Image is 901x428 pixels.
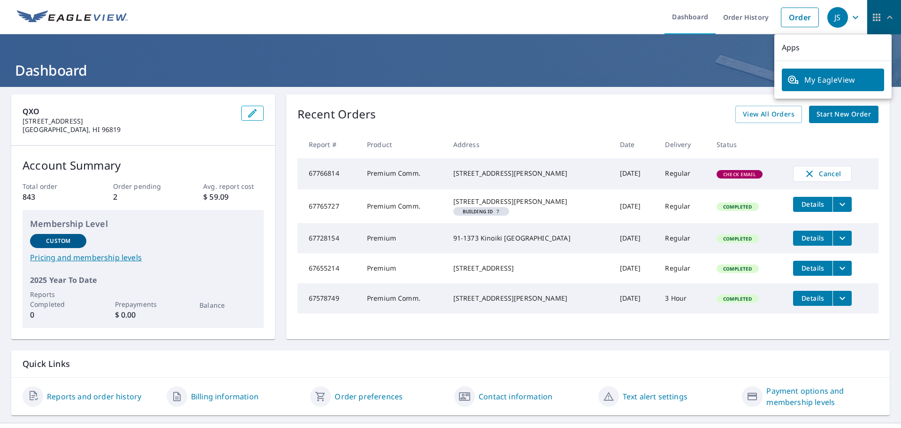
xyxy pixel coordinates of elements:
[298,283,359,313] td: 67578749
[203,191,263,202] p: $ 59.09
[657,253,709,283] td: Regular
[298,106,376,123] p: Recent Orders
[298,223,359,253] td: 67728154
[30,252,256,263] a: Pricing and membership levels
[832,261,852,276] button: filesDropdownBtn-67655214
[612,189,658,223] td: [DATE]
[30,274,256,286] p: 2025 Year To Date
[23,358,878,370] p: Quick Links
[298,253,359,283] td: 67655214
[359,158,446,189] td: Premium Comm.
[803,168,842,179] span: Cancel
[817,109,871,120] span: Start New Order
[23,181,83,191] p: Total order
[793,291,832,306] button: detailsBtn-67578749
[612,223,658,253] td: [DATE]
[735,106,802,123] a: View All Orders
[23,125,234,134] p: [GEOGRAPHIC_DATA], HI 96819
[793,261,832,276] button: detailsBtn-67655214
[718,203,757,210] span: Completed
[782,69,884,91] a: My EagleView
[809,106,878,123] a: Start New Order
[46,237,70,245] p: Custom
[191,391,259,402] a: Billing information
[832,291,852,306] button: filesDropdownBtn-67578749
[799,264,827,272] span: Details
[30,218,256,230] p: Membership Level
[793,166,852,182] button: Cancel
[17,10,128,24] img: EV Logo
[359,223,446,253] td: Premium
[623,391,687,402] a: Text alert settings
[203,181,263,191] p: Avg. report cost
[832,231,852,246] button: filesDropdownBtn-67728154
[298,158,359,189] td: 67766814
[718,235,757,242] span: Completed
[612,283,658,313] td: [DATE]
[612,253,658,283] td: [DATE]
[657,158,709,189] td: Regular
[359,283,446,313] td: Premium Comm.
[30,289,86,309] p: Reports Completed
[657,223,709,253] td: Regular
[30,309,86,320] p: 0
[612,158,658,189] td: [DATE]
[359,189,446,223] td: Premium Comm.
[657,189,709,223] td: Regular
[479,391,552,402] a: Contact information
[774,34,892,61] p: Apps
[335,391,403,402] a: Order preferences
[718,296,757,302] span: Completed
[781,8,819,27] a: Order
[827,7,848,28] div: JS
[718,171,762,178] span: Check Email
[115,309,171,320] p: $ 0.00
[612,131,658,158] th: Date
[793,231,832,246] button: detailsBtn-67728154
[657,131,709,158] th: Delivery
[799,233,827,242] span: Details
[799,200,827,209] span: Details
[23,191,83,202] p: 843
[453,233,605,243] div: 91-1373 Kinoiki [GEOGRAPHIC_DATA]
[453,197,605,206] div: [STREET_ADDRESS][PERSON_NAME]
[11,61,890,80] h1: Dashboard
[359,253,446,283] td: Premium
[657,283,709,313] td: 3 Hour
[23,106,234,117] p: QXO
[113,191,173,202] p: 2
[23,157,264,174] p: Account Summary
[113,181,173,191] p: Order pending
[793,197,832,212] button: detailsBtn-67765727
[453,294,605,303] div: [STREET_ADDRESS][PERSON_NAME]
[446,131,612,158] th: Address
[359,131,446,158] th: Product
[115,299,171,309] p: Prepayments
[453,169,605,178] div: [STREET_ADDRESS][PERSON_NAME]
[457,209,505,214] span: 7
[298,131,359,158] th: Report #
[298,189,359,223] td: 67765727
[23,117,234,125] p: [STREET_ADDRESS]
[766,385,878,408] a: Payment options and membership levels
[453,264,605,273] div: [STREET_ADDRESS]
[832,197,852,212] button: filesDropdownBtn-67765727
[709,131,786,158] th: Status
[463,209,493,214] em: Building ID
[47,391,141,402] a: Reports and order history
[718,265,757,272] span: Completed
[799,294,827,303] span: Details
[743,109,794,120] span: View All Orders
[199,300,256,310] p: Balance
[787,74,878,86] span: My EagleView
